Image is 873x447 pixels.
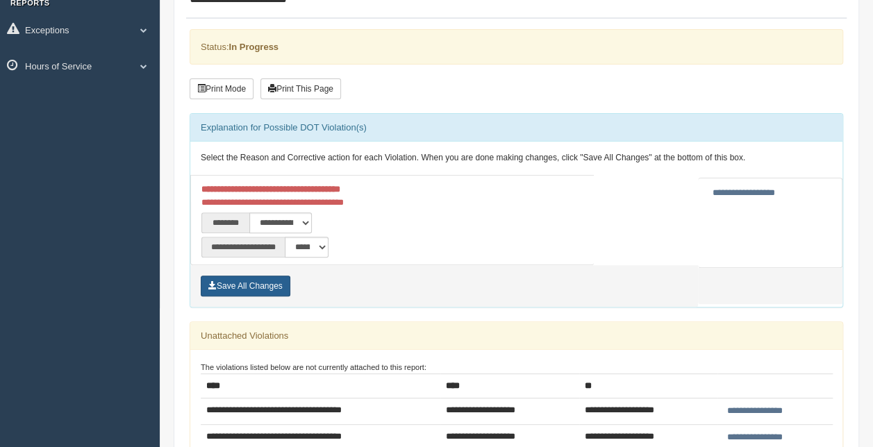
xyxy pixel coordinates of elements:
div: Status: [190,29,843,65]
strong: In Progress [228,42,278,52]
button: Print This Page [260,78,341,99]
div: Unattached Violations [190,322,842,350]
small: The violations listed below are not currently attached to this report: [201,363,426,371]
button: Save [201,276,290,296]
button: Print Mode [190,78,253,99]
div: Explanation for Possible DOT Violation(s) [190,114,842,142]
div: Select the Reason and Corrective action for each Violation. When you are done making changes, cli... [190,142,842,175]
